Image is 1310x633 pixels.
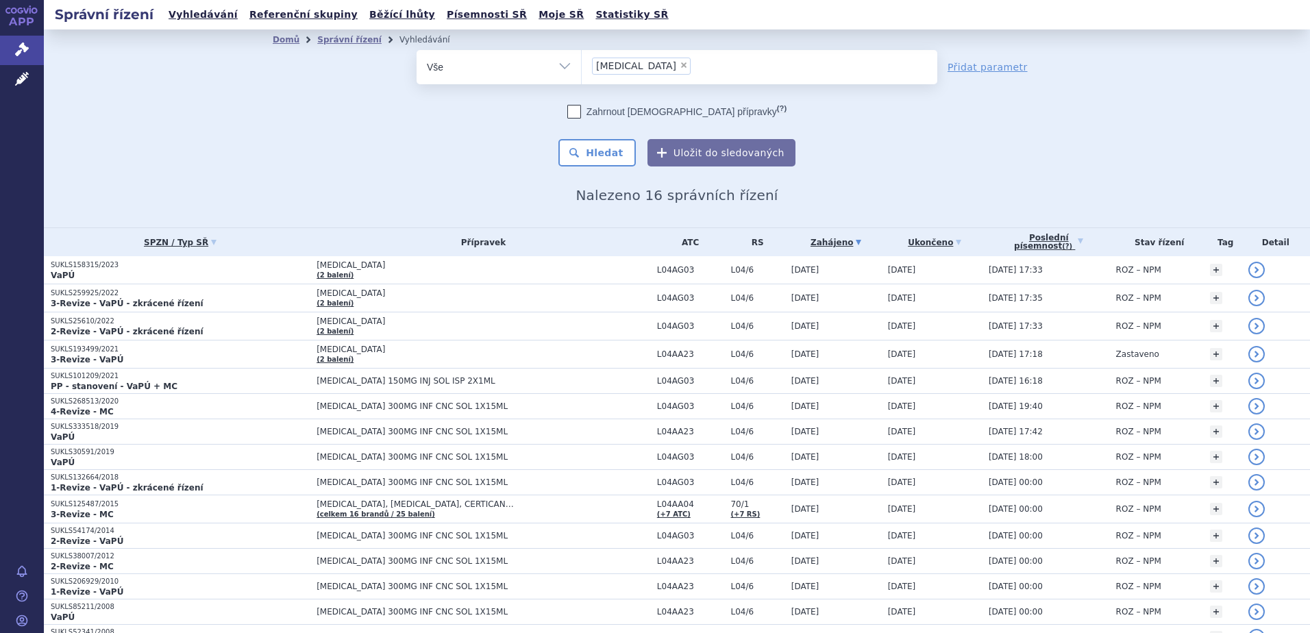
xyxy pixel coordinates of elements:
[51,499,310,509] p: SUKLS125487/2015
[791,504,819,514] span: [DATE]
[443,5,531,24] a: Písemnosti SŘ
[657,510,691,518] a: (+7 ATC)
[317,401,650,411] span: [MEDICAL_DATA] 300MG INF CNC SOL 1X15ML
[989,321,1043,331] span: [DATE] 17:33
[1248,346,1265,362] a: detail
[730,607,784,617] span: L04/6
[989,376,1043,386] span: [DATE] 16:18
[1109,228,1203,256] th: Stav řízení
[791,376,819,386] span: [DATE]
[51,327,203,336] strong: 2-Revize - VaPÚ - zkrácené řízení
[888,427,916,436] span: [DATE]
[51,382,177,391] strong: PP - stanovení - VaPÚ + MC
[989,477,1043,487] span: [DATE] 00:00
[888,233,982,252] a: Ukončeno
[1116,452,1161,462] span: ROZ – NPM
[317,499,650,509] span: [MEDICAL_DATA], [MEDICAL_DATA], CERTICAN…
[680,61,688,69] span: ×
[730,531,784,541] span: L04/6
[657,499,724,509] span: L04AA04
[1210,425,1222,438] a: +
[273,35,299,45] a: Domů
[1248,604,1265,620] a: detail
[51,458,75,467] strong: VaPÚ
[989,582,1043,591] span: [DATE] 00:00
[948,60,1028,74] a: Přidat parametr
[791,401,819,411] span: [DATE]
[650,228,724,256] th: ATC
[989,607,1043,617] span: [DATE] 00:00
[1116,427,1161,436] span: ROZ – NPM
[51,577,310,586] p: SUKLS206929/2010
[730,427,784,436] span: L04/6
[44,5,164,24] h2: Správní řízení
[657,376,724,386] span: L04AG03
[730,401,784,411] span: L04/6
[317,327,354,335] a: (2 balení)
[657,401,724,411] span: L04AG03
[1248,578,1265,595] a: detail
[657,556,724,566] span: L04AA23
[1210,580,1222,593] a: +
[558,139,636,166] button: Hledat
[1248,262,1265,278] a: detail
[51,602,310,612] p: SUKLS85211/2008
[730,321,784,331] span: L04/6
[791,293,819,303] span: [DATE]
[1248,373,1265,389] a: detail
[657,531,724,541] span: L04AG03
[317,299,354,307] a: (2 balení)
[164,5,242,24] a: Vyhledávání
[657,607,724,617] span: L04AA23
[576,187,778,203] span: Nalezeno 16 správních řízení
[888,265,916,275] span: [DATE]
[1241,228,1310,256] th: Detail
[657,349,724,359] span: L04AA23
[888,607,916,617] span: [DATE]
[791,321,819,331] span: [DATE]
[657,582,724,591] span: L04AA23
[888,452,916,462] span: [DATE]
[51,510,114,519] strong: 3-Revize - MC
[791,607,819,617] span: [DATE]
[1210,264,1222,276] a: +
[657,427,724,436] span: L04AA23
[1210,606,1222,618] a: +
[989,452,1043,462] span: [DATE] 18:00
[245,5,362,24] a: Referenční skupiny
[51,407,114,417] strong: 4-Revize - MC
[365,5,439,24] a: Běžící lhůty
[51,483,203,493] strong: 1-Revize - VaPÚ - zkrácené řízení
[791,265,819,275] span: [DATE]
[888,376,916,386] span: [DATE]
[1248,501,1265,517] a: detail
[989,265,1043,275] span: [DATE] 17:33
[1248,527,1265,544] a: detail
[317,477,650,487] span: [MEDICAL_DATA] 300MG INF CNC SOL 1X15ML
[51,260,310,270] p: SUKLS158315/2023
[51,612,75,622] strong: VaPÚ
[51,371,310,381] p: SUKLS101209/2021
[730,477,784,487] span: L04/6
[657,265,724,275] span: L04AG03
[791,233,881,252] a: Zahájeno
[51,562,114,571] strong: 2-Revize - MC
[791,582,819,591] span: [DATE]
[1210,348,1222,360] a: +
[730,265,784,275] span: L04/6
[51,345,310,354] p: SUKLS193499/2021
[1248,290,1265,306] a: detail
[1116,556,1161,566] span: ROZ – NPM
[657,321,724,331] span: L04AG03
[888,582,916,591] span: [DATE]
[1210,503,1222,515] a: +
[730,510,760,518] a: (+7 RS)
[888,504,916,514] span: [DATE]
[1210,530,1222,542] a: +
[317,452,650,462] span: [MEDICAL_DATA] 300MG INF CNC SOL 1X15ML
[888,321,916,331] span: [DATE]
[730,349,784,359] span: L04/6
[791,427,819,436] span: [DATE]
[989,556,1043,566] span: [DATE] 00:00
[1116,349,1159,359] span: Zastaveno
